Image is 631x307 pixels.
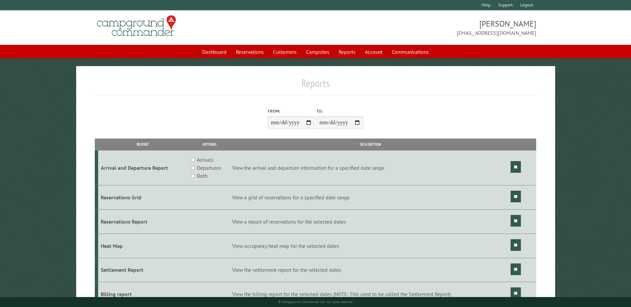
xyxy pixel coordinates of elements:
h1: Reports [95,77,536,95]
a: Communications [388,46,433,58]
td: View a grid of reservations for a specified date range [231,185,510,210]
label: Both [197,172,207,180]
label: Departures [197,164,221,172]
small: © Campground Commander LLC. All rights reserved. [278,300,353,304]
td: Arrival and Departure Report [98,151,188,185]
th: Options [188,139,231,150]
a: Dashboard [198,46,231,58]
td: View the arrival and departure information for a specified date range [231,151,510,185]
td: View the settlement report for the selected dates [231,258,510,282]
td: Settlement Report [98,258,188,282]
a: Reports [335,46,360,58]
label: From: [268,108,315,114]
label: To: [316,108,364,114]
td: Reservations Report [98,209,188,234]
td: Reservations Grid [98,185,188,210]
td: View a report of reservations for the selected dates [231,209,510,234]
td: Billing report [98,282,188,306]
a: Customers [269,46,301,58]
td: Heat Map [98,234,188,258]
a: Campsites [302,46,333,58]
th: Description [231,139,510,150]
th: Report [98,139,188,150]
td: View occupancy heat map for the selected dates [231,234,510,258]
td: View the billing report for the selected dates (NOTE: This used to be called the Settlement Report) [231,282,510,306]
a: Reservations [232,46,268,58]
a: Account [361,46,387,58]
span: [PERSON_NAME] [EMAIL_ADDRESS][DOMAIN_NAME] [316,18,536,37]
label: Arrivals [197,156,214,164]
img: Campground Commander [95,13,178,39]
